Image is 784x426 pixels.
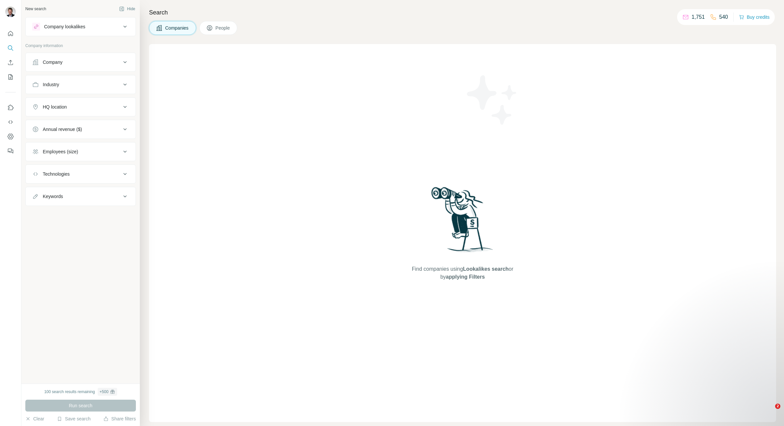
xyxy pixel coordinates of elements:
button: Use Surfe API [5,116,16,128]
div: Employees (size) [43,148,78,155]
div: 100 search results remaining [44,388,117,396]
button: HQ location [26,99,136,115]
p: Company information [25,43,136,49]
button: Use Surfe on LinkedIn [5,102,16,113]
img: Surfe Illustration - Stars [463,70,522,130]
div: Company [43,59,63,65]
button: Buy credits [739,13,770,22]
div: + 500 [100,389,109,395]
button: Search [5,42,16,54]
span: 2 [775,404,780,409]
button: Hide [114,4,140,14]
span: applying Filters [446,274,485,280]
p: 1,751 [692,13,705,21]
button: Dashboard [5,131,16,142]
span: Companies [165,25,189,31]
button: Industry [26,77,136,92]
iframe: Intercom live chat [762,404,777,419]
button: Enrich CSV [5,57,16,68]
button: Technologies [26,166,136,182]
span: Find companies using or by [410,265,515,281]
button: Company lookalikes [26,19,136,35]
button: Save search [57,415,90,422]
h4: Search [149,8,776,17]
button: Quick start [5,28,16,39]
span: Lookalikes search [463,266,509,272]
button: Employees (size) [26,144,136,160]
span: People [215,25,231,31]
button: Company [26,54,136,70]
button: Feedback [5,145,16,157]
img: Avatar [5,7,16,17]
button: Annual revenue ($) [26,121,136,137]
img: Surfe Illustration - Woman searching with binoculars [428,185,497,259]
button: My lists [5,71,16,83]
button: Clear [25,415,44,422]
div: Company lookalikes [44,23,85,30]
button: Keywords [26,188,136,204]
div: Industry [43,81,59,88]
div: Keywords [43,193,63,200]
div: HQ location [43,104,67,110]
div: New search [25,6,46,12]
button: Share filters [103,415,136,422]
p: 540 [719,13,728,21]
div: Annual revenue ($) [43,126,82,133]
div: Technologies [43,171,70,177]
